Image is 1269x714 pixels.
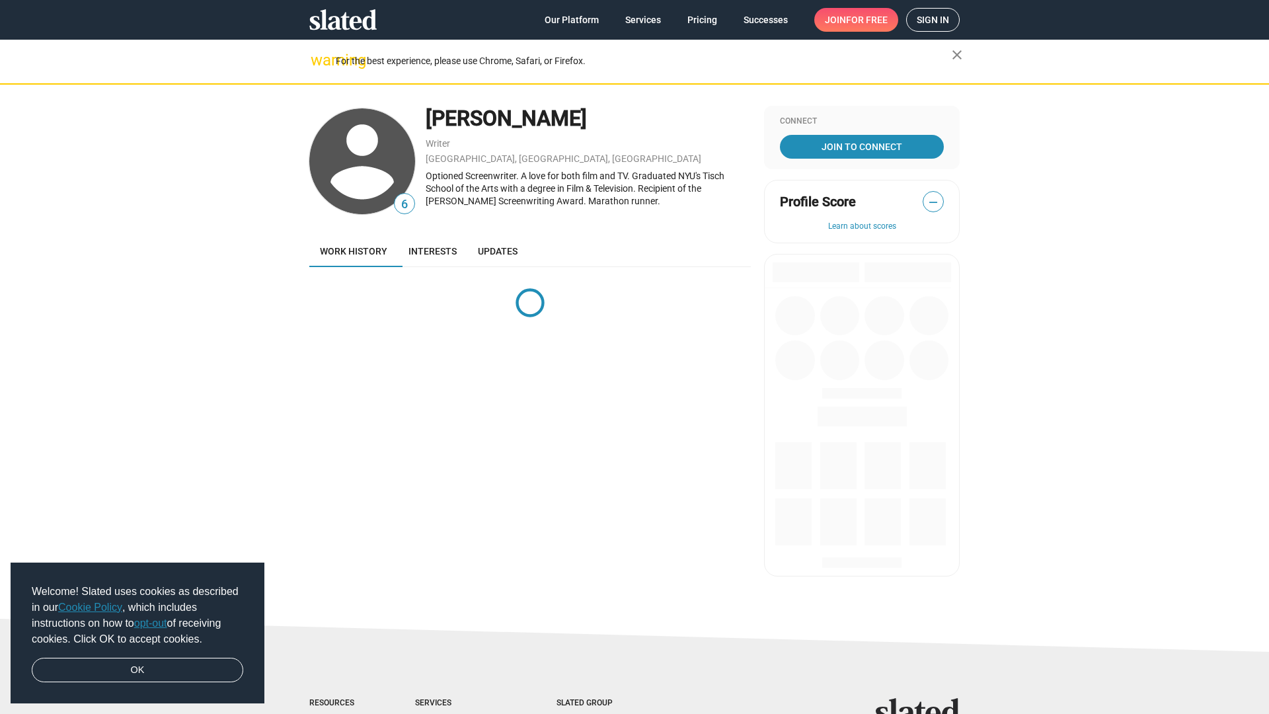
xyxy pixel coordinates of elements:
div: Slated Group [557,698,646,709]
span: Services [625,8,661,32]
a: Sign in [906,8,960,32]
span: Interests [408,246,457,257]
span: Join To Connect [783,135,941,159]
a: Join To Connect [780,135,944,159]
span: Pricing [687,8,717,32]
a: Joinfor free [814,8,898,32]
a: Cookie Policy [58,602,122,613]
a: Interests [398,235,467,267]
a: Writer [426,138,450,149]
a: Pricing [677,8,728,32]
span: Profile Score [780,193,856,211]
span: for free [846,8,888,32]
div: Optioned Screenwriter. A love for both film and TV. Graduated NYU's Tisch School of the Arts with... [426,170,751,207]
div: For the best experience, please use Chrome, Safari, or Firefox. [336,52,952,70]
a: dismiss cookie message [32,658,243,683]
span: Successes [744,8,788,32]
a: [GEOGRAPHIC_DATA], [GEOGRAPHIC_DATA], [GEOGRAPHIC_DATA] [426,153,701,164]
div: Resources [309,698,362,709]
span: Our Platform [545,8,599,32]
a: Updates [467,235,528,267]
span: 6 [395,196,414,214]
div: [PERSON_NAME] [426,104,751,133]
div: Services [415,698,504,709]
a: Successes [733,8,798,32]
span: Join [825,8,888,32]
mat-icon: close [949,47,965,63]
button: Learn about scores [780,221,944,232]
span: Work history [320,246,387,257]
span: Sign in [917,9,949,31]
a: opt-out [134,617,167,629]
span: Updates [478,246,518,257]
div: cookieconsent [11,563,264,704]
span: — [923,194,943,211]
a: Our Platform [534,8,609,32]
div: Connect [780,116,944,127]
mat-icon: warning [311,52,327,68]
span: Welcome! Slated uses cookies as described in our , which includes instructions on how to of recei... [32,584,243,647]
a: Work history [309,235,398,267]
a: Services [615,8,672,32]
